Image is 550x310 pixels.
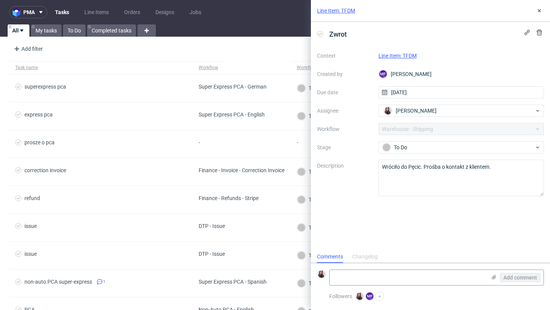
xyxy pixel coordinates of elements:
[352,251,378,263] div: Changelog
[379,68,544,80] div: [PERSON_NAME]
[120,6,145,18] a: Orders
[199,111,265,118] div: Super Express PCA - English
[24,111,53,118] div: express pca
[297,84,322,92] div: To Do
[317,7,355,15] a: Line Item: TFDM
[317,143,372,152] label: Stage
[63,24,86,37] a: To Do
[199,65,218,71] div: Workflow
[24,195,40,201] div: refund
[375,292,384,301] button: +
[379,160,544,196] textarea: Wróciło do Pęcic. Prośba o kontakt z klientem.
[356,292,364,300] img: Sandra Beśka
[199,279,267,285] div: Super Express PCA - Spanish
[103,279,105,285] span: 1
[24,223,37,229] div: issue
[317,251,343,263] div: Comments
[379,53,417,59] a: Line Item: TFDM
[199,84,267,90] div: Super Express PCA - German
[326,28,350,40] span: Zwrot
[80,6,113,18] a: Line Items
[50,6,74,18] a: Tasks
[297,195,322,204] div: To Do
[31,24,61,37] a: My tasks
[297,251,322,260] div: To Do
[366,292,374,300] figcaption: MF
[379,70,387,78] figcaption: MF
[87,24,136,37] a: Completed tasks
[317,69,372,79] label: Created by
[317,106,372,115] label: Assignee
[199,251,225,257] div: DTP - Issue
[23,10,35,15] span: pma
[297,65,329,71] div: Workflow stage
[396,107,437,115] span: [PERSON_NAME]
[24,279,92,285] div: non-auto PCA super-express
[24,139,55,145] div: prosze o pca
[199,195,259,201] div: Finance - Refunds - Stripe
[9,6,47,18] button: pma
[297,279,322,287] div: To Do
[297,112,322,120] div: To Do
[199,223,225,229] div: DTP - Issue
[318,270,325,278] img: Sandra Beśka
[297,168,322,176] div: To Do
[24,84,66,90] div: superexpress pca
[382,143,534,152] div: To Do
[297,139,315,145] div: -
[384,107,392,115] img: Sandra Beśka
[15,65,186,71] span: Task name
[151,6,179,18] a: Designs
[199,167,285,173] div: Finance - Invoice - Correction Invoice
[8,24,29,37] a: All
[317,124,372,134] label: Workflow
[297,223,322,232] div: To Do
[199,139,217,145] div: -
[329,293,352,299] span: Followers
[24,251,37,257] div: issue
[317,161,372,195] label: Description
[185,6,206,18] a: Jobs
[317,51,372,60] label: Context
[11,43,44,55] div: Add filter
[317,88,372,97] label: Due date
[24,167,66,173] div: correction invoice
[13,8,23,17] img: logo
